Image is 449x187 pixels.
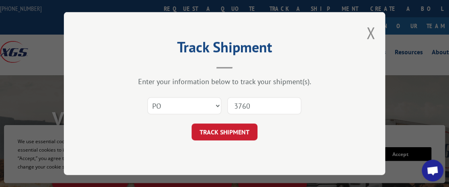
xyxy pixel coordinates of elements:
[104,41,345,57] h2: Track Shipment
[366,22,375,43] button: Close modal
[192,123,257,140] button: TRACK SHIPMENT
[227,97,301,114] input: Number(s)
[422,160,443,181] a: Open chat
[104,77,345,86] div: Enter your information below to track your shipment(s).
